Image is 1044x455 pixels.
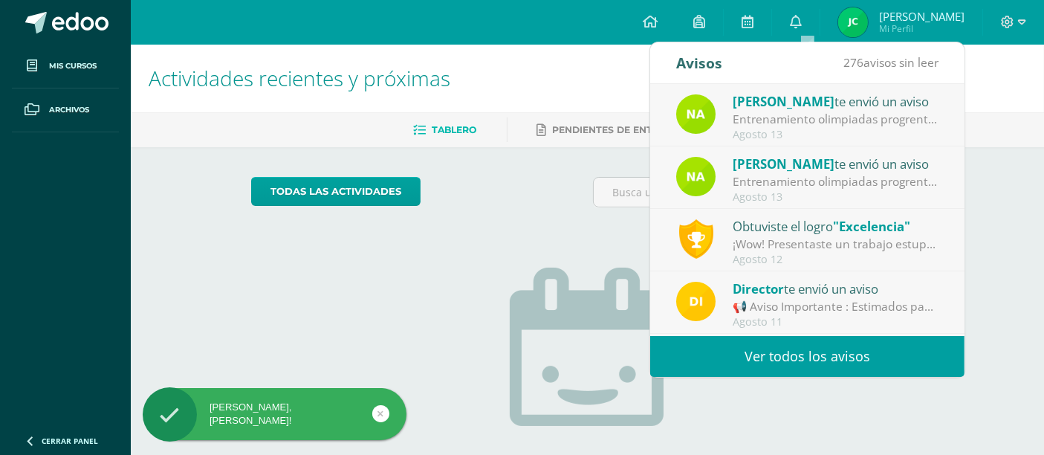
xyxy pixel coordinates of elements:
img: f0b35651ae50ff9c693c4cbd3f40c4bb.png [676,282,716,321]
span: avisos sin leer [843,54,938,71]
div: [PERSON_NAME], [PERSON_NAME]! [143,401,406,427]
span: Archivos [49,104,89,116]
div: Agosto 11 [733,316,939,329]
a: Archivos [12,88,119,132]
span: Mis cursos [49,60,97,72]
div: te envió un aviso [733,279,939,298]
span: "Excelencia" [833,218,910,235]
div: Agosto 13 [733,129,939,141]
span: Tablero [432,124,477,135]
span: Actividades recientes y próximas [149,64,450,92]
a: Pendientes de entrega [537,118,680,142]
span: [PERSON_NAME] [733,93,834,110]
span: Mi Perfil [879,22,964,35]
span: 276 [843,54,863,71]
img: ea1128815ae1cf43e590f85f5e8a7301.png [838,7,868,37]
div: te envió un aviso [733,91,939,111]
div: Agosto 12 [733,254,939,266]
div: Obtuviste el logro [733,216,939,236]
a: Tablero [414,118,477,142]
span: [PERSON_NAME] [879,9,964,24]
img: 35a337993bdd6a3ef9ef2b9abc5596bd.png [676,94,716,134]
span: Cerrar panel [42,436,98,446]
img: 35a337993bdd6a3ef9ef2b9abc5596bd.png [676,157,716,196]
div: 📢 Aviso Importante : Estimados padres de familia y/o encargados: 📆 martes 12 de agosto de 2025, s... [733,298,939,315]
span: Pendientes de entrega [553,124,680,135]
a: todas las Actividades [251,177,421,206]
a: Mis cursos [12,45,119,88]
div: Entrenamiento olimpiadas progrentis: -MANUAL DE ENTRENAMIENTO: 3 sencillos pasos (ingreso a págin... [733,111,939,128]
div: ¡Wow! Presentaste un trabajo estupendo, demostrando dominio del tema y además cumpliste con todos... [733,236,939,253]
div: Entrenamiento olimpiadas progrentis: -MANUAL DE ENTRENAMIENTO: 3 sencillos pasos (ingreso a págin... [733,173,939,190]
a: Ver todos los avisos [650,336,964,377]
span: [PERSON_NAME] [733,155,834,172]
input: Busca una actividad próxima aquí... [594,178,923,207]
span: Director [733,280,784,297]
div: te envió un aviso [733,154,939,173]
div: Agosto 13 [733,191,939,204]
div: Avisos [676,42,722,83]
